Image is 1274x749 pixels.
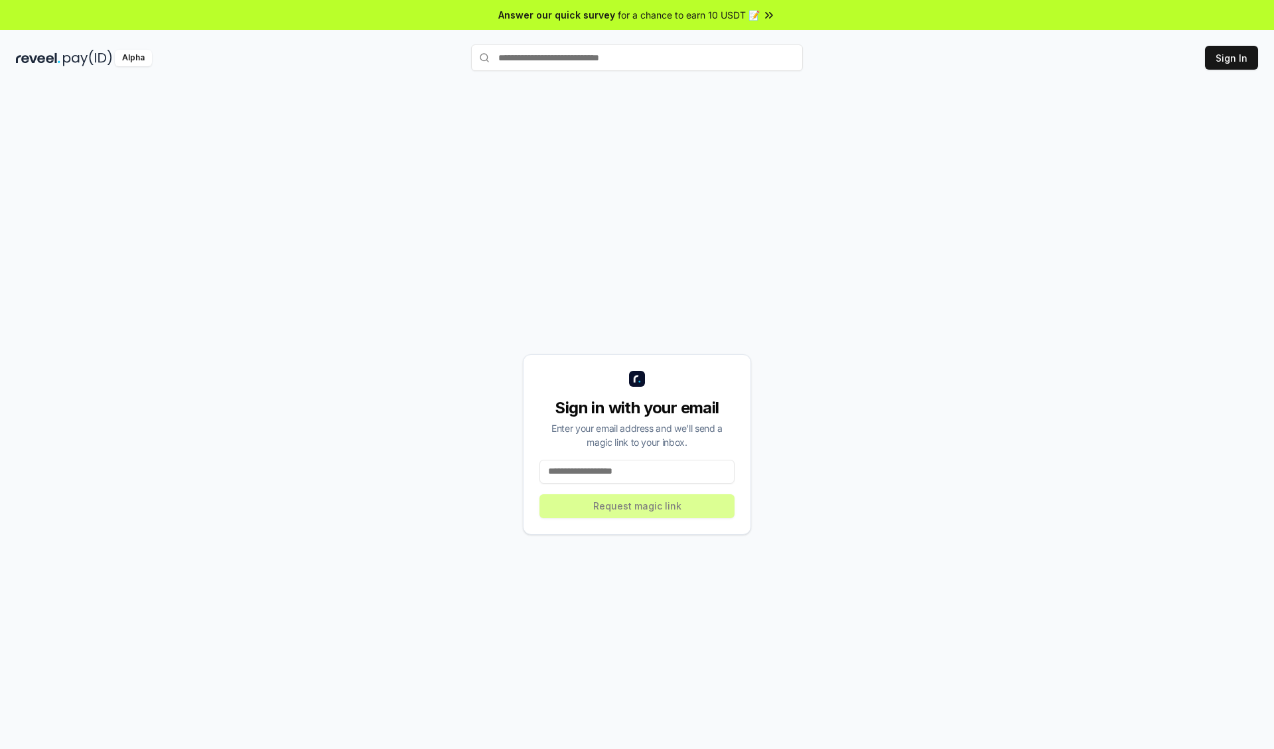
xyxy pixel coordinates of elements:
button: Sign In [1205,46,1258,70]
img: reveel_dark [16,50,60,66]
div: Alpha [115,50,152,66]
img: logo_small [629,371,645,387]
img: pay_id [63,50,112,66]
span: Answer our quick survey [498,8,615,22]
span: for a chance to earn 10 USDT 📝 [618,8,760,22]
div: Sign in with your email [539,397,735,419]
div: Enter your email address and we’ll send a magic link to your inbox. [539,421,735,449]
